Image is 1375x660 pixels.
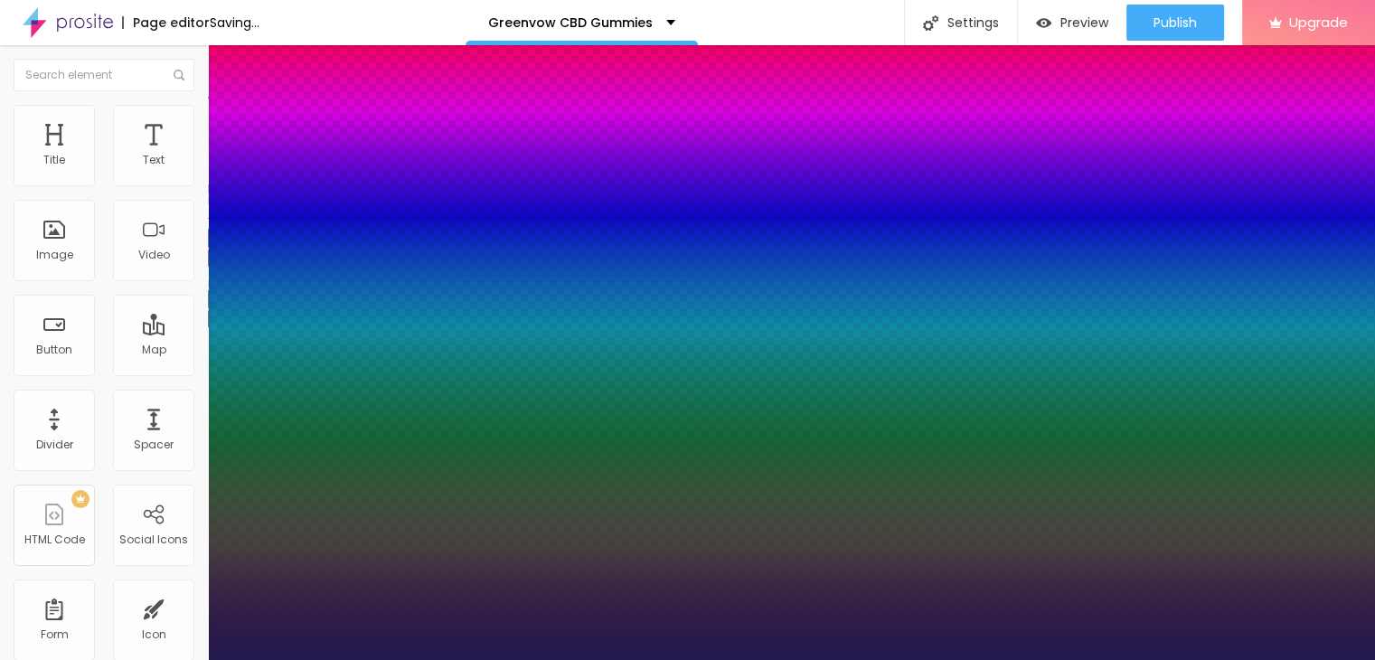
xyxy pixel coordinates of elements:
div: Button [36,344,72,356]
div: Spacer [134,438,174,451]
img: Icone [174,70,184,80]
div: Title [43,154,65,166]
span: Upgrade [1289,14,1348,30]
div: HTML Code [24,533,85,546]
div: Social Icons [119,533,188,546]
input: Search element [14,59,194,91]
button: Preview [1018,5,1126,41]
div: Saving... [210,16,259,29]
div: Divider [36,438,73,451]
div: Map [142,344,166,356]
div: Video [138,249,170,261]
span: Preview [1060,15,1108,30]
div: Form [41,628,69,641]
span: Publish [1154,15,1197,30]
img: view-1.svg [1036,15,1051,31]
div: Text [143,154,165,166]
img: Icone [923,15,938,31]
p: Greenvow CBD Gummies [488,16,653,29]
div: Page editor [122,16,210,29]
button: Publish [1126,5,1224,41]
div: Image [36,249,73,261]
div: Icon [142,628,166,641]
